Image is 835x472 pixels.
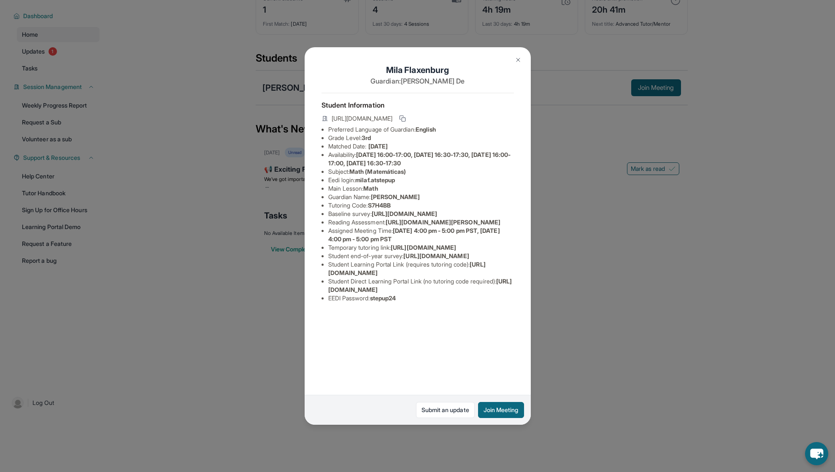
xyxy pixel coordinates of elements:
[362,134,371,141] span: 3rd
[355,176,395,183] span: milaf.atstepup
[328,201,514,210] li: Tutoring Code :
[386,218,500,226] span: [URL][DOMAIN_NAME][PERSON_NAME]
[805,442,828,465] button: chat-button
[478,402,524,418] button: Join Meeting
[368,143,388,150] span: [DATE]
[328,210,514,218] li: Baseline survey :
[328,151,511,167] span: [DATE] 16:00-17:00, [DATE] 16:30-17:30, [DATE] 16:00-17:00, [DATE] 16:30-17:30
[328,218,514,227] li: Reading Assessment :
[372,210,437,217] span: [URL][DOMAIN_NAME]
[328,151,514,167] li: Availability:
[322,100,514,110] h4: Student Information
[328,252,514,260] li: Student end-of-year survey :
[328,294,514,302] li: EEDI Password :
[328,227,514,243] li: Assigned Meeting Time :
[328,142,514,151] li: Matched Date:
[371,193,420,200] span: [PERSON_NAME]
[332,114,392,123] span: [URL][DOMAIN_NAME]
[328,125,514,134] li: Preferred Language of Guardian:
[370,294,396,302] span: stepup24
[328,277,514,294] li: Student Direct Learning Portal Link (no tutoring code required) :
[363,185,378,192] span: Math
[397,113,408,124] button: Copy link
[328,134,514,142] li: Grade Level:
[403,252,469,259] span: [URL][DOMAIN_NAME]
[328,243,514,252] li: Temporary tutoring link :
[368,202,391,209] span: S7H4BB
[328,260,514,277] li: Student Learning Portal Link (requires tutoring code) :
[328,227,500,243] span: [DATE] 4:00 pm - 5:00 pm PST, [DATE] 4:00 pm - 5:00 pm PST
[322,76,514,86] p: Guardian: [PERSON_NAME] De
[416,402,475,418] a: Submit an update
[328,167,514,176] li: Subject :
[416,126,436,133] span: English
[322,64,514,76] h1: Mila Flaxenburg
[328,193,514,201] li: Guardian Name :
[349,168,406,175] span: Math (Matemáticas)
[391,244,456,251] span: [URL][DOMAIN_NAME]
[328,184,514,193] li: Main Lesson :
[328,176,514,184] li: Eedi login :
[515,57,522,63] img: Close Icon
